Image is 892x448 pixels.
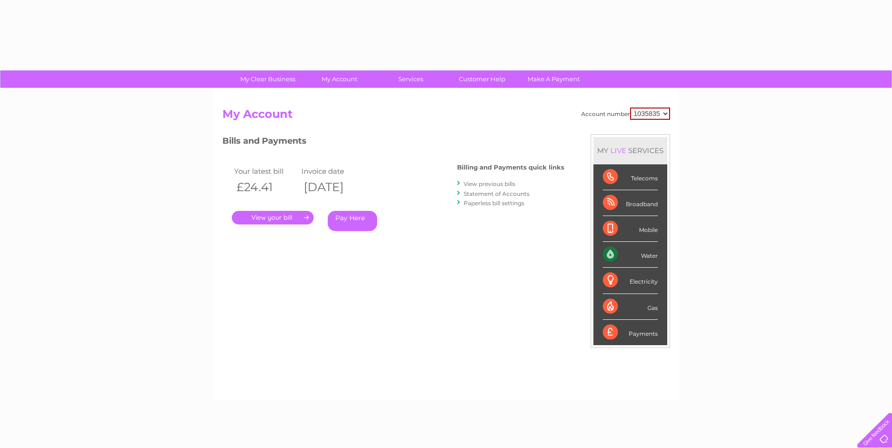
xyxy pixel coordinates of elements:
div: Broadband [603,190,658,216]
a: My Clear Business [229,70,307,88]
a: My Account [300,70,378,88]
div: Payments [603,320,658,345]
h3: Bills and Payments [222,134,564,151]
td: Invoice date [299,165,367,178]
a: Statement of Accounts [464,190,529,197]
td: Your latest bill [232,165,300,178]
a: View previous bills [464,180,515,187]
a: Customer Help [443,70,521,88]
a: Paperless bill settings [464,200,524,207]
div: Electricity [603,268,658,294]
div: LIVE [608,146,628,155]
div: MY SERVICES [593,137,667,164]
a: . [232,211,314,224]
div: Mobile [603,216,658,242]
div: Telecoms [603,164,658,190]
th: [DATE] [299,178,367,197]
div: Account number [581,108,670,120]
a: Services [372,70,450,88]
div: Water [603,242,658,268]
h2: My Account [222,108,670,125]
a: Make A Payment [515,70,592,88]
div: Gas [603,294,658,320]
h4: Billing and Payments quick links [457,164,564,171]
a: Pay Here [328,211,377,231]
th: £24.41 [232,178,300,197]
